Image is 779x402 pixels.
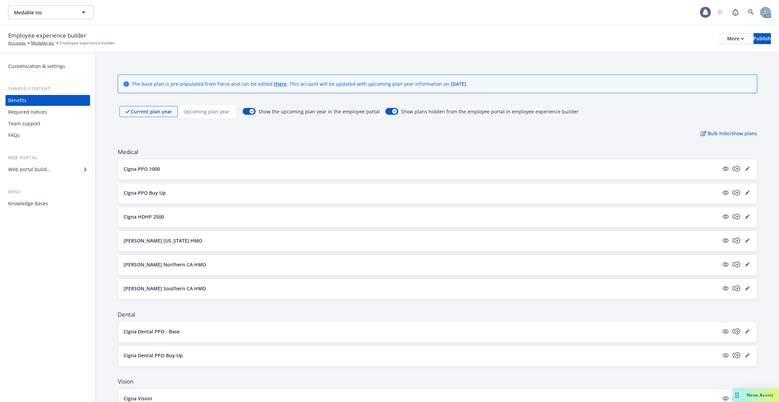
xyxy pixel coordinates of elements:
[743,212,751,221] a: editPencil
[132,81,274,87] span: The base plan is pre-populated from Force and can be edited
[124,189,719,196] button: Cigna PPO Buy Up
[118,377,757,386] span: Vision
[8,31,86,40] span: Employee experience builder
[8,61,65,72] div: Customization & settings
[721,327,730,335] a: visible
[124,285,719,292] button: [PERSON_NAME] Southern CA HMO
[732,165,740,173] a: copyPlus
[14,9,73,16] span: Medable Inc
[732,212,740,221] a: copyPlus
[118,148,757,156] span: Medical
[743,165,751,173] a: editPencil
[8,95,27,106] div: Benefits
[124,261,719,268] button: [PERSON_NAME] Northern CA HMO
[732,327,740,335] a: copyPlus
[733,388,779,402] button: Nova Assist
[60,40,115,46] span: Employee experience builder
[5,189,90,195] div: Benji
[5,130,90,141] a: FAQs
[124,352,719,359] button: Cigna Dental PPO Buy-Up
[728,5,742,19] a: Report a Bug
[124,213,164,220] p: Cigna HDHP 2500
[5,154,90,161] div: Web portal
[713,5,726,19] a: Start snowing
[274,81,287,87] a: there
[124,352,183,359] p: Cigna Dental PPO Buy-Up
[124,261,206,268] p: [PERSON_NAME] Northern CA HMO
[732,236,740,245] a: copyPlus
[124,395,719,402] button: Cigna Vision
[8,198,48,209] div: Knowledge Bases
[733,388,741,402] div: Drag to move
[743,236,751,245] a: editPencil
[5,107,90,117] a: Required notices
[744,5,758,19] a: Search
[31,40,54,46] a: Medable Inc
[124,165,719,172] button: Cigna PPO 1000
[753,33,771,44] button: Publish
[5,61,90,72] a: Customization & settings
[727,33,744,44] div: More
[124,328,719,335] button: Cigna Dental PPO - Base
[8,107,47,117] div: Required notices
[124,328,180,335] p: Cigna Dental PPO - Base
[118,310,757,319] span: Dental
[5,118,90,129] a: Team support
[721,351,730,359] a: visible
[131,108,172,115] p: Current plan year
[124,189,166,196] p: Cigna PPO Buy Up
[743,189,751,197] a: editPencil
[5,85,90,92] div: Shared content
[8,130,20,141] div: FAQs
[743,351,751,359] a: editPencil
[5,164,90,175] a: Web portal builder
[8,40,26,46] a: Accounts
[124,165,160,172] p: Cigna PPO 1000
[732,284,740,292] a: copyPlus
[124,213,719,220] button: Cigna HDHP 2500
[287,81,451,87] span: . This account will be updated with upcoming plan year information on
[124,237,202,244] p: [PERSON_NAME] [US_STATE] HMO
[721,189,730,197] a: visible
[732,189,740,197] a: copyPlus
[719,33,752,44] button: More
[701,130,757,137] p: Bulk hide/show plans
[8,164,51,175] div: Web portal builder
[721,260,730,268] a: visible
[184,108,230,115] p: Upcoming plan year
[5,198,90,209] a: Knowledge Bases
[401,108,579,115] span: Show plans hidden from the employee portal in employee experience builder
[5,95,90,106] a: Benefits
[732,260,740,268] a: copyPlus
[721,236,730,245] a: visible
[124,395,152,402] p: Cigna Vision
[8,5,93,19] button: Medable Inc
[747,392,774,398] span: Nova Assist
[721,212,730,221] a: visible
[732,351,740,359] a: copyPlus
[721,284,730,292] a: visible
[743,260,751,268] a: editPencil
[743,327,751,335] a: editPencil
[451,81,467,87] span: [DATE] .
[124,285,206,292] p: [PERSON_NAME] Southern CA HMO
[8,118,40,129] div: Team support
[743,284,751,292] a: editPencil
[124,237,719,244] button: [PERSON_NAME] [US_STATE] HMO
[258,108,380,115] span: Show the upcoming plan year in the employee portal
[721,165,730,173] a: visible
